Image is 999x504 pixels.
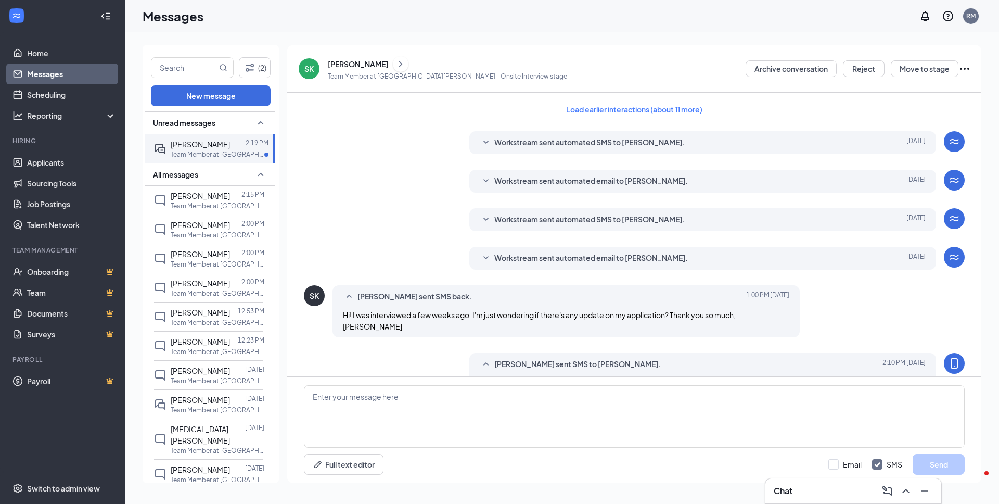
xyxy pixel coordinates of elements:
span: [PERSON_NAME] [171,395,230,405]
div: [PERSON_NAME] [328,59,388,69]
svg: MobileSms [948,357,960,370]
p: Team Member at [GEOGRAPHIC_DATA][PERSON_NAME] [171,347,264,356]
p: Team Member at [GEOGRAPHIC_DATA][PERSON_NAME] [171,231,264,240]
a: Applicants [27,152,116,173]
svg: ComposeMessage [881,485,893,497]
div: Team Management [12,246,114,255]
svg: WorkstreamLogo [948,174,960,186]
svg: SmallChevronUp [254,117,267,129]
span: [PERSON_NAME] [171,279,230,288]
svg: ActiveDoubleChat [154,143,166,155]
svg: Minimize [918,485,931,497]
a: DocumentsCrown [27,303,116,324]
button: New message [151,85,271,106]
p: 2:15 PM [241,190,264,199]
svg: Settings [12,483,23,494]
a: Scheduling [27,84,116,105]
span: [PERSON_NAME] [171,337,230,346]
div: Reporting [27,110,117,121]
svg: MagnifyingGlass [219,64,227,72]
svg: WorkstreamLogo [948,135,960,148]
svg: ChatInactive [154,311,166,323]
a: TeamCrown [27,282,116,303]
svg: Pen [313,459,323,470]
svg: ChatInactive [154,282,166,294]
button: Move to stage [891,60,958,77]
h1: Messages [143,7,203,25]
p: Team Member at [GEOGRAPHIC_DATA][PERSON_NAME] [171,150,264,159]
span: [PERSON_NAME] [171,308,230,317]
svg: SmallChevronDown [480,252,492,264]
div: SK [310,291,319,301]
h3: Chat [774,485,792,497]
p: Team Member at [GEOGRAPHIC_DATA][PERSON_NAME] [171,446,264,455]
p: Team Member at [GEOGRAPHIC_DATA][PERSON_NAME] - Onsite Interview stage [328,72,567,81]
button: Reject [843,60,885,77]
button: Archive conversation [746,60,837,77]
svg: ChatInactive [154,194,166,207]
p: [DATE] [245,394,264,403]
span: [DATE] [906,252,926,264]
svg: Notifications [919,10,931,22]
button: ComposeMessage [879,483,895,499]
a: Talent Network [27,215,116,235]
span: [PERSON_NAME] [171,465,230,474]
span: All messages [153,169,198,180]
svg: Analysis [12,110,23,121]
svg: ChatInactive [154,253,166,265]
span: Workstream sent automated email to [PERSON_NAME]. [494,175,688,187]
span: [PERSON_NAME] sent SMS to [PERSON_NAME]. [494,358,661,371]
button: ChevronRight [393,56,408,72]
svg: WorkstreamLogo [948,212,960,225]
svg: QuestionInfo [942,10,954,22]
a: SurveysCrown [27,324,116,345]
button: Filter (2) [239,57,271,78]
svg: Filter [244,61,256,74]
svg: ChatInactive [154,369,166,382]
a: PayrollCrown [27,371,116,392]
p: 2:00 PM [241,278,264,286]
svg: SmallChevronDown [480,136,492,149]
div: RM [966,11,976,20]
span: [DATE] [906,213,926,226]
div: SK [304,64,314,74]
p: Team Member at [GEOGRAPHIC_DATA][PERSON_NAME] [171,201,264,210]
p: Team Member at [GEOGRAPHIC_DATA][PERSON_NAME] [171,318,264,327]
svg: Collapse [100,11,111,21]
span: [DATE] [906,175,926,187]
p: Team Member at [GEOGRAPHIC_DATA][PERSON_NAME] [171,475,264,484]
a: OnboardingCrown [27,261,116,282]
span: Hi! I was interviewed a few weeks ago. I'm just wondering if there's any update on my application... [343,310,736,331]
div: Payroll [12,355,114,364]
svg: SmallChevronUp [480,358,492,371]
svg: ChatInactive [154,223,166,236]
p: [DATE] [245,464,264,473]
button: ChevronUp [898,483,914,499]
svg: WorkstreamLogo [948,251,960,263]
p: 12:23 PM [238,336,264,345]
span: [PERSON_NAME] [171,249,230,259]
span: Unread messages [153,118,215,128]
span: [PERSON_NAME] [171,191,230,200]
a: Job Postings [27,194,116,215]
svg: ChevronUp [900,485,912,497]
svg: WorkstreamLogo [11,10,22,21]
a: Sourcing Tools [27,173,116,194]
svg: SmallChevronDown [480,213,492,226]
span: [PERSON_NAME] [171,140,230,149]
button: Load earlier interactions (about 11 more) [557,101,711,118]
div: Hiring [12,136,114,145]
p: Team Member at [GEOGRAPHIC_DATA][PERSON_NAME] [171,289,264,298]
svg: ChatInactive [154,468,166,481]
span: [DATE] [906,136,926,149]
p: 12:53 PM [238,307,264,316]
span: [PERSON_NAME] [171,366,230,375]
svg: SmallChevronDown [480,175,492,187]
span: [DATE] 2:10 PM [882,358,926,371]
p: 2:00 PM [241,248,264,257]
p: 2:00 PM [241,219,264,228]
button: Full text editorPen [304,454,383,475]
span: [DATE] 1:00 PM [746,291,789,303]
span: [PERSON_NAME] [171,220,230,230]
iframe: Intercom live chat [964,469,989,494]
